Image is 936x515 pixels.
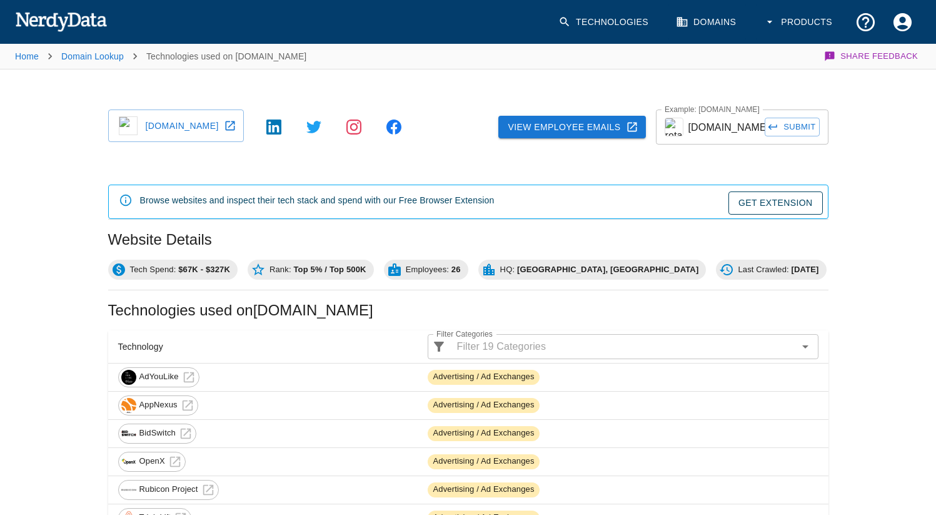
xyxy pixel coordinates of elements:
span: Rank: [262,263,374,276]
span: Employees: [398,263,468,276]
span: Tech Spend: [123,263,238,276]
a: https://instagram.com/retailwire [334,115,374,140]
a: AppNexus [118,395,198,416]
b: [DATE] [792,265,819,274]
button: Submit [765,118,819,137]
label: Filter Categories [436,329,493,339]
a: retailwire.com icon[DOMAIN_NAME] [108,110,244,142]
span: Rubicon Project [133,484,205,496]
label: Example: [DOMAIN_NAME] [665,104,760,115]
b: 26 [451,265,461,274]
img: NerdyData.com [15,9,107,34]
span: Advertising / Ad Exchanges [428,399,539,411]
th: Technology [108,330,418,364]
a: https://www.linkedin.com/company/retailwire/ [254,115,294,140]
p: Technologies used on [DOMAIN_NAME] [146,50,306,63]
a: AdYouLike [118,367,199,387]
a: Home [15,51,39,61]
span: Advertising / Ad Exchanges [428,427,539,439]
span: BidSwitch [133,427,183,439]
span: Last Crawled: [730,263,826,276]
h2: Website Details [108,230,828,250]
b: Top 5% / Top 500K [293,265,366,274]
button: Products [756,4,842,41]
input: Filter 19 Categories [451,338,793,355]
h2: Technologies used on [DOMAIN_NAME] [108,300,828,320]
button: Support and Documentation [847,4,884,41]
a: Domains [668,4,746,41]
div: Browse websites and inspect their tech stack and spend with our Free Browser Extension [140,189,495,215]
span: OpenX [133,456,172,467]
img: retailwire.com icon [665,118,683,136]
span: AppNexus [133,399,184,411]
img: retailwire.com icon [119,116,138,135]
span: Advertising / Ad Exchanges [428,371,539,383]
nav: breadcrumb [15,44,306,69]
a: https://twitter.com/retailwire [294,115,334,140]
span: Advertising / Ad Exchanges [428,456,539,467]
a: https://facebook.com/retailwire [374,115,414,140]
button: Share Feedback [822,44,921,69]
a: Domain Lookup [61,51,124,61]
span: Advertising / Ad Exchanges [428,484,539,496]
a: View Employee Emails [498,116,646,139]
button: Open [797,338,814,355]
span: AdYouLike [133,371,186,383]
a: Get Extension [728,191,823,215]
a: Technologies [551,4,658,41]
b: $67K - $327K [178,265,230,274]
b: [GEOGRAPHIC_DATA], [GEOGRAPHIC_DATA] [517,265,698,274]
a: Rubicon Project [118,480,219,500]
button: Account Settings [884,4,921,41]
a: BidSwitch [118,424,196,444]
a: OpenX [118,452,186,472]
span: HQ: [493,263,707,276]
